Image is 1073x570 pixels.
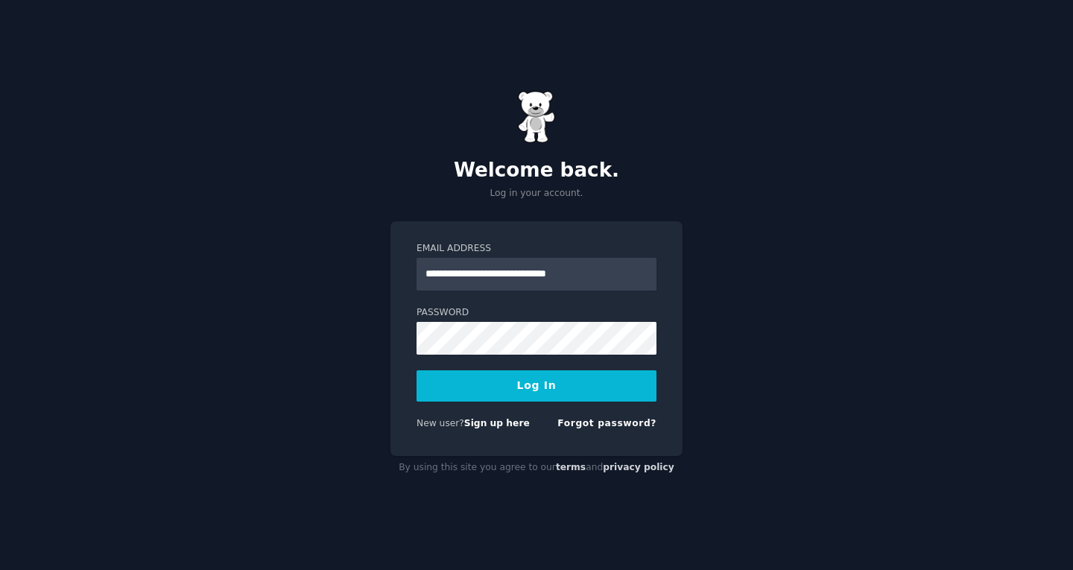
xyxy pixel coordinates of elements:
[557,418,656,428] a: Forgot password?
[464,418,530,428] a: Sign up here
[390,159,683,183] h2: Welcome back.
[417,370,656,402] button: Log In
[417,242,656,256] label: Email Address
[556,462,586,472] a: terms
[417,306,656,320] label: Password
[631,265,649,283] keeper-lock: Open Keeper Popup
[518,91,555,143] img: Gummy Bear
[390,187,683,200] p: Log in your account.
[390,456,683,480] div: By using this site you agree to our and
[603,462,674,472] a: privacy policy
[417,418,464,428] span: New user?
